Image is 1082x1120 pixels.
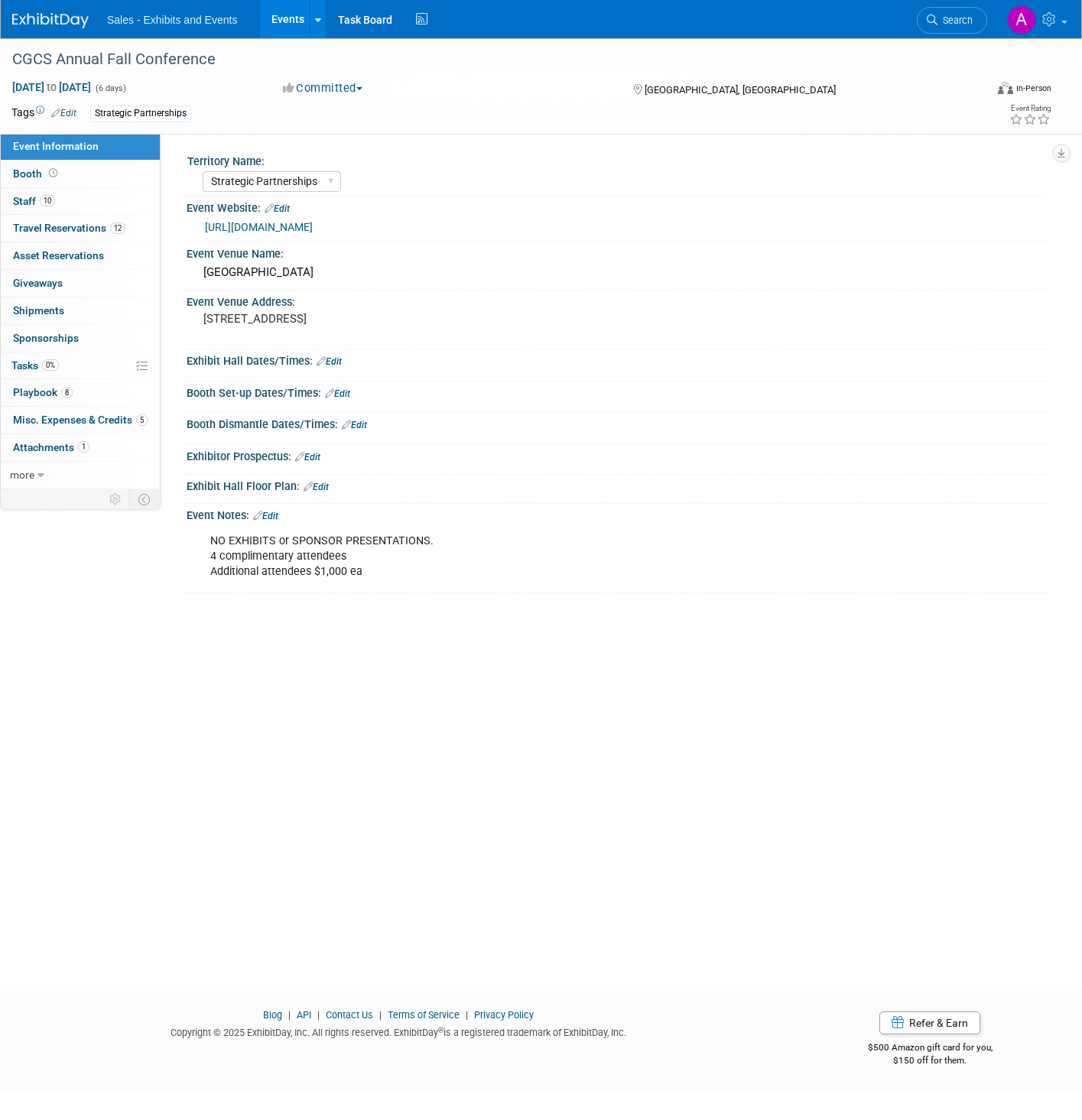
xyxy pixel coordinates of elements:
div: Event Venue Name: [187,242,1051,261]
a: Misc. Expenses & Credits5 [1,407,160,433]
a: Edit [265,203,290,214]
div: Strategic Partnerships [90,106,191,122]
span: Tasks [11,359,59,372]
a: Edit [325,388,350,399]
div: Event Venue Address: [187,291,1051,310]
div: Event Rating [1009,105,1051,112]
a: Booth [1,161,160,187]
a: Travel Reservations12 [1,215,160,242]
span: 0% [42,359,59,371]
div: Event Website: [187,196,1051,216]
sup: ® [438,1026,444,1034]
td: Personalize Event Tab Strip [102,489,129,509]
a: Playbook8 [1,379,160,406]
span: Staff [13,195,55,207]
a: Sponsorships [1,325,160,352]
a: Edit [295,452,320,463]
span: | [462,1009,472,1021]
div: Exhibit Hall Floor Plan: [187,475,1051,495]
span: Search [937,15,973,26]
span: Sponsorships [13,332,79,344]
span: 5 [136,414,148,426]
a: API [297,1009,311,1021]
a: Event Information [1,133,160,160]
div: In-Person [1015,83,1051,94]
div: CGCS Annual Fall Conference [7,46,963,73]
a: [URL][DOMAIN_NAME] [205,221,313,233]
span: Misc. Expenses & Credits [13,414,148,426]
div: Event Format [897,80,1051,102]
a: Staff10 [1,188,160,215]
div: $150 off for them. [809,1054,1052,1067]
span: [DATE] [DATE] [11,80,92,94]
a: Refer & Earn [879,1011,980,1034]
div: Exhibit Hall Dates/Times: [187,349,1051,369]
td: Tags [11,105,76,122]
img: Albert Martinez [1007,5,1036,34]
div: [GEOGRAPHIC_DATA] [198,261,1040,284]
span: Asset Reservations [13,249,104,261]
a: Shipments [1,297,160,324]
a: Asset Reservations [1,242,160,269]
a: Edit [317,356,342,367]
span: Travel Reservations [13,222,125,234]
div: Exhibitor Prospectus: [187,445,1051,465]
a: Terms of Service [388,1009,460,1021]
span: Booth [13,167,60,180]
img: Format-Inperson.png [998,82,1013,94]
pre: [STREET_ADDRESS] [203,312,530,326]
span: | [375,1009,385,1021]
span: 8 [61,387,73,398]
a: Giveaways [1,270,160,297]
button: Committed [278,80,369,96]
span: Shipments [13,304,64,317]
div: Booth Set-up Dates/Times: [187,381,1051,401]
span: 1 [78,441,89,453]
td: Toggle Event Tabs [129,489,161,509]
span: | [314,1009,323,1021]
span: more [10,469,34,481]
img: ExhibitDay [12,13,89,28]
span: Sales - Exhibits and Events [107,14,237,26]
a: Edit [304,482,329,492]
span: 10 [40,195,55,206]
div: Event Notes: [187,504,1051,524]
span: Attachments [13,441,89,453]
span: [GEOGRAPHIC_DATA], [GEOGRAPHIC_DATA] [645,84,836,96]
a: Contact Us [326,1009,373,1021]
span: Booth not reserved yet [46,167,60,179]
a: Attachments1 [1,434,160,461]
div: Copyright © 2025 ExhibitDay, Inc. All rights reserved. ExhibitDay is a registered trademark of Ex... [11,1022,786,1040]
span: (6 days) [94,83,126,93]
span: 12 [110,222,125,234]
a: more [1,462,160,489]
a: Edit [51,108,76,118]
span: Event Information [13,140,99,152]
span: | [284,1009,294,1021]
span: Giveaways [13,277,63,289]
div: Territory Name: [187,150,1045,169]
span: Playbook [13,386,73,398]
a: Edit [253,511,278,521]
a: Blog [263,1009,282,1021]
div: $500 Amazon gift card for you, [809,1031,1052,1066]
span: to [44,81,59,93]
a: Edit [342,420,367,430]
div: NO EXHIBITS or SPONSOR PRESENTATIONS. 4 complimentary attendees Additional attendees $1,000 ea [200,526,884,587]
a: Privacy Policy [474,1009,534,1021]
a: Tasks0% [1,352,160,379]
div: Booth Dismantle Dates/Times: [187,413,1051,433]
a: Search [917,7,987,34]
